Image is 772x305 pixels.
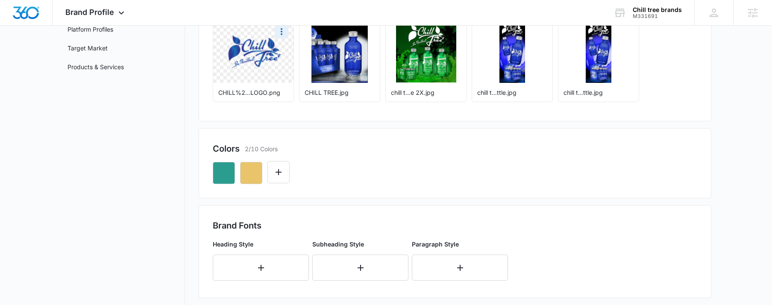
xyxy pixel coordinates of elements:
p: Subheading Style [312,240,408,249]
button: Edit Color [267,161,290,183]
p: chill t...ttle.jpg [477,88,547,97]
h2: Colors [213,142,240,155]
a: Products & Services [68,62,124,71]
img: User uploaded logo [396,22,456,82]
a: Platform Profiles [68,25,113,34]
p: CHILL%2...LOGO.png [218,88,288,97]
p: Heading Style [213,240,309,249]
img: User uploaded logo [499,21,525,83]
button: More [275,25,288,38]
img: User uploaded logo [223,34,284,70]
p: chill t...ttle.jpg [564,88,634,97]
p: chill t...e 2X.jpg [391,88,461,97]
p: CHILL TREE.jpg [305,88,375,97]
a: Target Market [68,44,108,53]
img: User uploaded logo [586,21,611,83]
span: Brand Profile [65,8,114,17]
div: account name [633,6,682,13]
p: 2/10 Colors [245,144,278,153]
h2: Brand Fonts [213,219,697,232]
p: Paragraph Style [412,240,508,249]
img: User uploaded logo [311,21,368,83]
div: account id [633,13,682,19]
